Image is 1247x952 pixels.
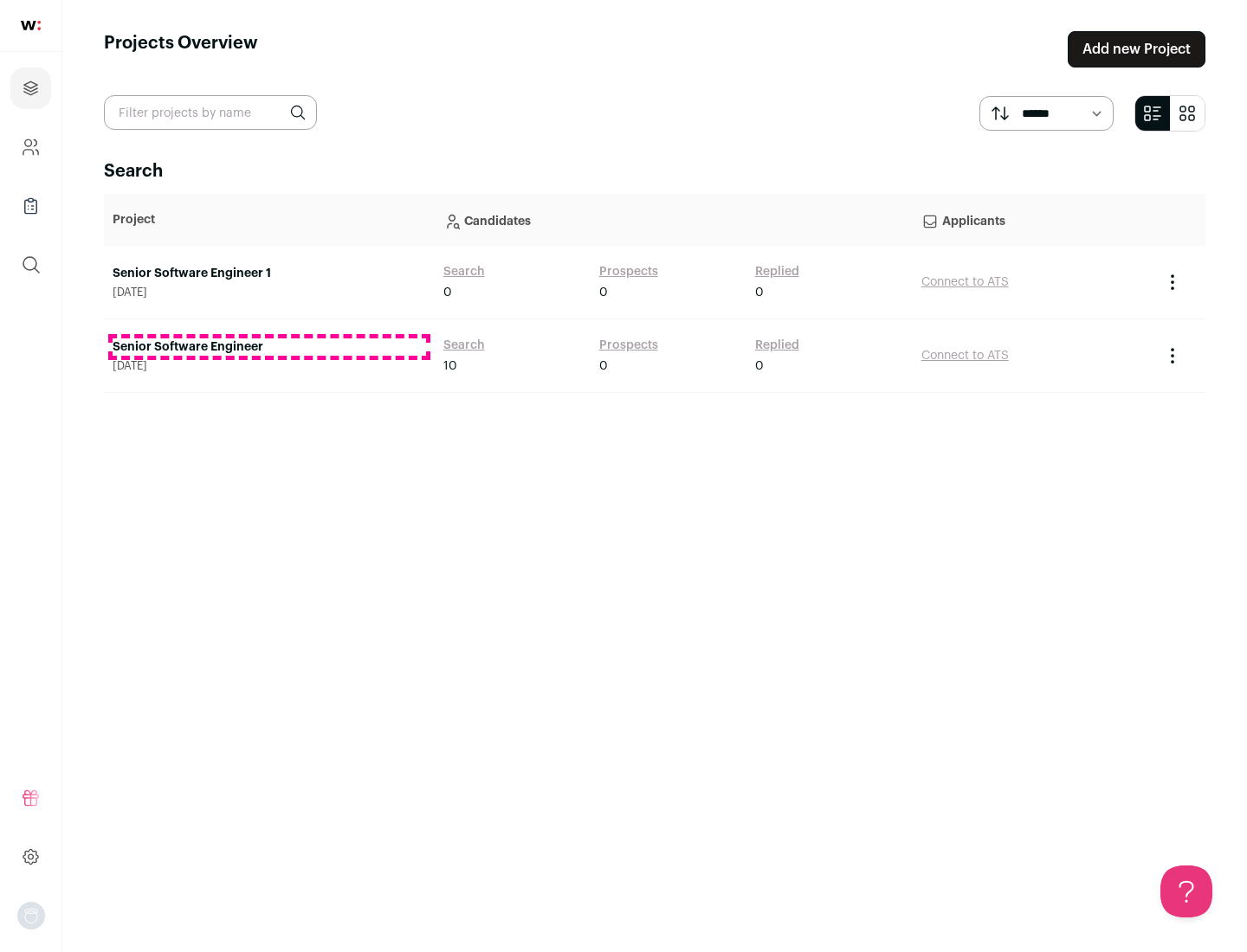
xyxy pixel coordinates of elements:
[104,95,317,130] input: Filter projects by name
[113,265,426,282] a: Senior Software Engineer 1
[599,337,658,354] a: Prospects
[921,203,1145,237] p: Applicants
[113,286,426,299] span: [DATE]
[443,263,485,280] a: Search
[21,21,41,30] img: wellfound-shorthand-0d5821cbd27db2630d0214b213865d53afaa358527fdda9d0ea32b1df1b89c2c.svg
[1160,865,1212,917] iframe: Toggle Customer Support
[104,159,1205,183] h2: Search
[443,203,904,237] p: Candidates
[10,126,51,168] a: Company and ATS Settings
[10,68,51,109] a: Projects
[599,284,608,301] span: 0
[755,284,764,301] span: 0
[443,357,457,375] span: 10
[17,902,45,929] img: nopic.png
[1162,345,1183,366] button: Project Actions
[1068,31,1205,68] a: Add new Project
[104,31,258,68] h1: Projects Overview
[755,263,799,280] a: Replied
[10,185,51,227] a: Company Lists
[443,284,452,301] span: 0
[755,357,764,375] span: 0
[113,359,426,373] span: [DATE]
[113,211,426,228] p: Project
[755,337,799,354] a: Replied
[921,350,1009,362] a: Connect to ATS
[599,263,658,280] a: Prospects
[921,276,1009,288] a: Connect to ATS
[1162,272,1183,293] button: Project Actions
[17,902,45,929] button: Open dropdown
[599,357,608,375] span: 0
[113,338,426,356] a: Senior Software Engineer
[443,337,485,354] a: Search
